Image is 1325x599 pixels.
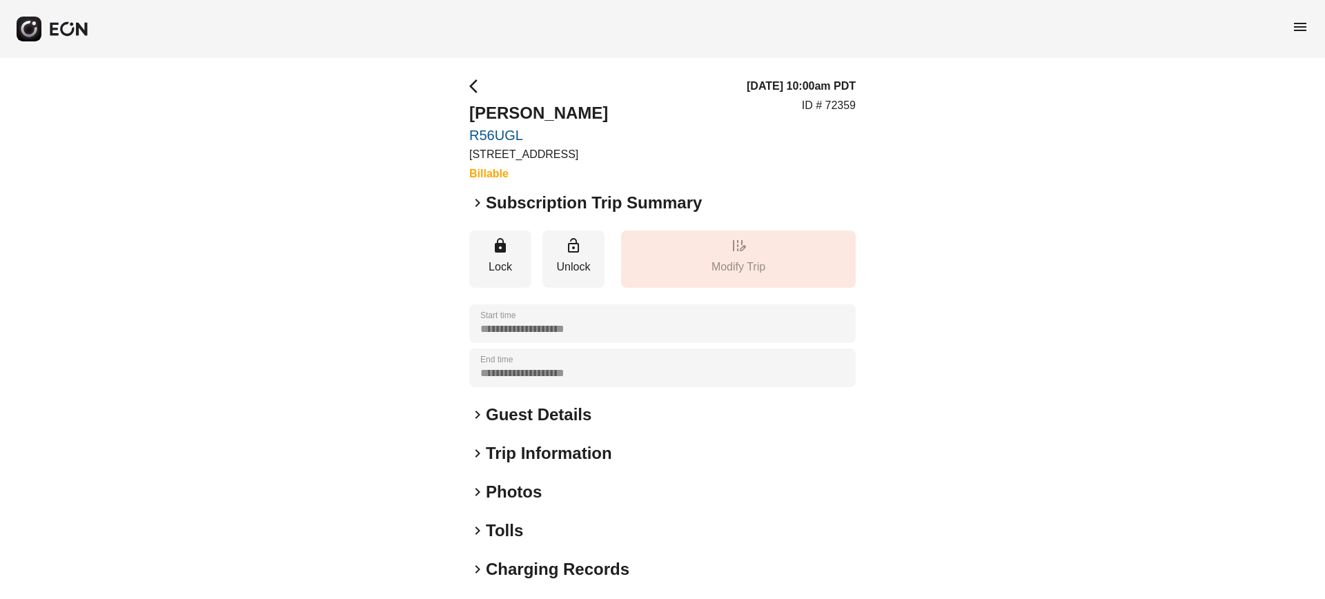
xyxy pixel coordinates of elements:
[486,481,542,503] h2: Photos
[802,97,856,114] p: ID # 72359
[486,558,629,580] h2: Charging Records
[469,406,486,423] span: keyboard_arrow_right
[469,78,486,95] span: arrow_back_ios
[469,522,486,539] span: keyboard_arrow_right
[469,195,486,211] span: keyboard_arrow_right
[486,520,523,542] h2: Tolls
[486,442,612,464] h2: Trip Information
[486,192,702,214] h2: Subscription Trip Summary
[542,230,605,288] button: Unlock
[469,166,608,182] h3: Billable
[469,102,608,124] h2: [PERSON_NAME]
[469,230,531,288] button: Lock
[469,561,486,578] span: keyboard_arrow_right
[549,259,598,275] p: Unlock
[476,259,524,275] p: Lock
[486,404,591,426] h2: Guest Details
[747,78,856,95] h3: [DATE] 10:00am PDT
[1292,19,1308,35] span: menu
[469,484,486,500] span: keyboard_arrow_right
[469,146,608,163] p: [STREET_ADDRESS]
[469,445,486,462] span: keyboard_arrow_right
[469,127,608,144] a: R56UGL
[492,237,509,254] span: lock
[565,237,582,254] span: lock_open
